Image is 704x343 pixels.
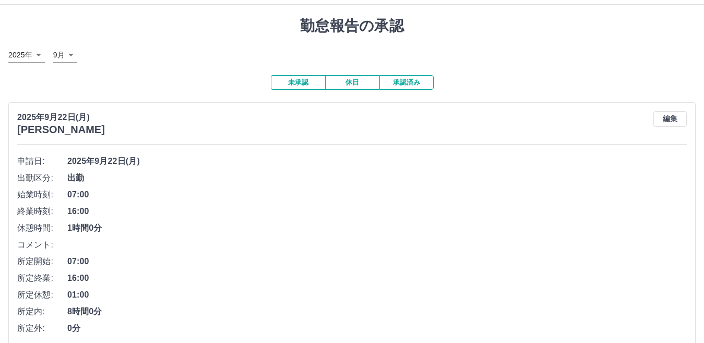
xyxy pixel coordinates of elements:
[8,48,45,63] div: 2025年
[67,172,687,184] span: 出勤
[67,222,687,234] span: 1時間0分
[17,239,67,251] span: コメント:
[17,255,67,268] span: 所定開始:
[67,305,687,318] span: 8時間0分
[17,155,67,168] span: 申請日:
[17,322,67,335] span: 所定外:
[271,75,325,90] button: 未承認
[67,272,687,285] span: 16:00
[17,111,105,124] p: 2025年9月22日(月)
[653,111,687,127] button: 編集
[17,124,105,136] h3: [PERSON_NAME]
[325,75,379,90] button: 休日
[17,222,67,234] span: 休憩時間:
[17,305,67,318] span: 所定内:
[67,255,687,268] span: 07:00
[67,155,687,168] span: 2025年9月22日(月)
[8,17,696,35] h1: 勤怠報告の承認
[379,75,434,90] button: 承認済み
[67,289,687,301] span: 01:00
[17,172,67,184] span: 出勤区分:
[17,188,67,201] span: 始業時刻:
[67,322,687,335] span: 0分
[17,205,67,218] span: 終業時刻:
[53,48,77,63] div: 9月
[17,272,67,285] span: 所定終業:
[67,188,687,201] span: 07:00
[67,205,687,218] span: 16:00
[17,289,67,301] span: 所定休憩:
